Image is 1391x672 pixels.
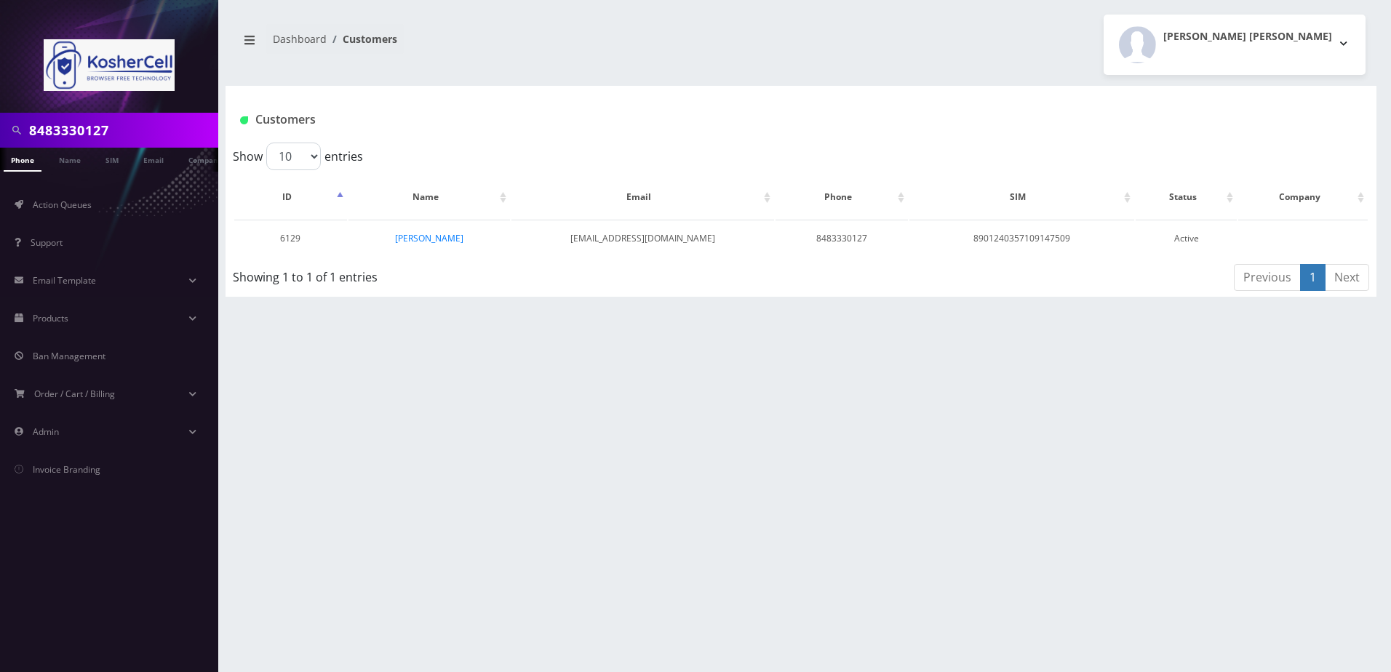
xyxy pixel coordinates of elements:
[273,32,327,46] a: Dashboard
[181,148,230,170] a: Company
[511,176,774,218] th: Email: activate to sort column ascending
[33,350,105,362] span: Ban Management
[33,274,96,287] span: Email Template
[1163,31,1332,43] h2: [PERSON_NAME] [PERSON_NAME]
[33,425,59,438] span: Admin
[233,263,695,286] div: Showing 1 to 1 of 1 entries
[395,232,463,244] a: [PERSON_NAME]
[1325,264,1369,291] a: Next
[511,220,774,257] td: [EMAIL_ADDRESS][DOMAIN_NAME]
[909,220,1134,257] td: 8901240357109147509
[4,148,41,172] a: Phone
[327,31,397,47] li: Customers
[136,148,171,170] a: Email
[1136,176,1237,218] th: Status: activate to sort column ascending
[1234,264,1301,291] a: Previous
[348,176,510,218] th: Name: activate to sort column ascending
[233,143,363,170] label: Show entries
[52,148,88,170] a: Name
[234,176,347,218] th: ID: activate to sort column descending
[29,116,215,144] input: Search in Company
[236,24,790,65] nav: breadcrumb
[266,143,321,170] select: Showentries
[44,39,175,91] img: KosherCell
[1238,176,1368,218] th: Company: activate to sort column ascending
[1300,264,1326,291] a: 1
[909,176,1134,218] th: SIM: activate to sort column ascending
[34,388,115,400] span: Order / Cart / Billing
[234,220,347,257] td: 6129
[1136,220,1237,257] td: Active
[33,463,100,476] span: Invoice Branding
[98,148,126,170] a: SIM
[1104,15,1366,75] button: [PERSON_NAME] [PERSON_NAME]
[31,236,63,249] span: Support
[240,113,1171,127] h1: Customers
[33,199,92,211] span: Action Queues
[776,220,908,257] td: 8483330127
[776,176,908,218] th: Phone: activate to sort column ascending
[33,312,68,324] span: Products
